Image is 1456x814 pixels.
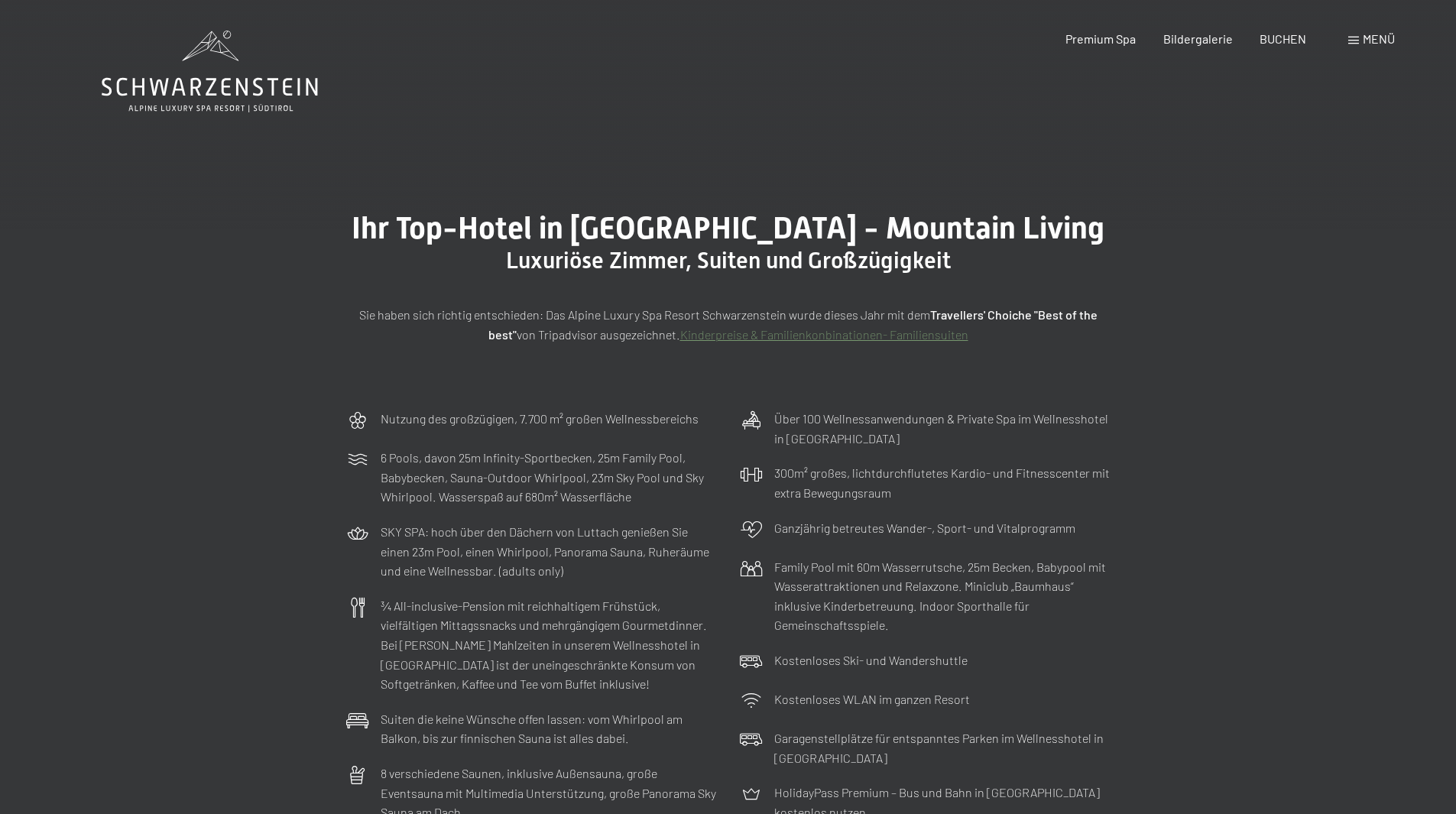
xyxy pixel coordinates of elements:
[352,210,1104,246] span: Ihr Top-Hotel in [GEOGRAPHIC_DATA] - Mountain Living
[774,689,970,709] p: Kostenloses WLAN im ganzen Resort
[774,463,1111,502] p: 300m² großes, lichtdurchflutetes Kardio- und Fitnesscenter mit extra Bewegungsraum
[1065,31,1136,46] a: Premium Spa
[1163,31,1233,46] a: Bildergalerie
[381,709,717,748] p: Suiten die keine Wünsche offen lassen: vom Whirlpool am Balkon, bis zur finnischen Sauna ist alle...
[381,522,717,581] p: SKY SPA: hoch über den Dächern von Luttach genießen Sie einen 23m Pool, einen Whirlpool, Panorama...
[774,409,1111,448] p: Über 100 Wellnessanwendungen & Private Spa im Wellnesshotel in [GEOGRAPHIC_DATA]
[774,557,1111,635] p: Family Pool mit 60m Wasserrutsche, 25m Becken, Babypool mit Wasserattraktionen und Relaxzone. Min...
[680,327,968,342] a: Kinderpreise & Familienkonbinationen- Familiensuiten
[506,247,951,274] span: Luxuriöse Zimmer, Suiten und Großzügigkeit
[346,305,1111,344] p: Sie haben sich richtig entschieden: Das Alpine Luxury Spa Resort Schwarzenstein wurde dieses Jahr...
[1260,31,1306,46] a: BUCHEN
[774,518,1075,538] p: Ganzjährig betreutes Wander-, Sport- und Vitalprogramm
[774,650,968,670] p: Kostenloses Ski- und Wandershuttle
[774,728,1111,767] p: Garagenstellplätze für entspanntes Parken im Wellnesshotel in [GEOGRAPHIC_DATA]
[381,596,717,694] p: ¾ All-inclusive-Pension mit reichhaltigem Frühstück, vielfältigen Mittagssnacks und mehrgängigem ...
[488,307,1098,342] strong: Travellers' Choiche "Best of the best"
[381,409,699,429] p: Nutzung des großzügigen, 7.700 m² großen Wellnessbereichs
[1363,31,1395,46] span: Menü
[381,448,717,507] p: 6 Pools, davon 25m Infinity-Sportbecken, 25m Family Pool, Babybecken, Sauna-Outdoor Whirlpool, 23...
